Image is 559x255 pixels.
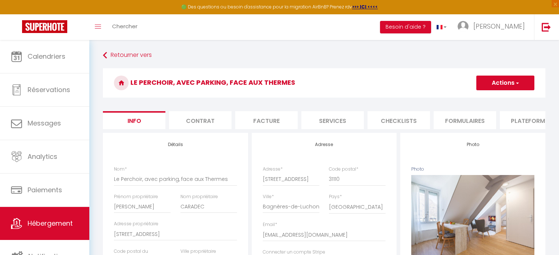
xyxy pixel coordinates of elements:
[301,111,364,129] li: Services
[263,166,283,173] label: Adresse
[103,49,545,62] a: Retourner vers
[28,85,70,94] span: Réservations
[28,119,61,128] span: Messages
[473,22,525,31] span: [PERSON_NAME]
[263,142,386,147] h4: Adresse
[452,14,534,40] a: ... [PERSON_NAME]
[368,111,430,129] li: Checklists
[263,193,274,200] label: Ville
[169,111,232,129] li: Contrat
[28,185,62,194] span: Paiements
[114,193,158,200] label: Prénom propriétaire
[107,14,143,40] a: Chercher
[542,22,551,32] img: logout
[434,111,496,129] li: Formulaires
[114,221,158,227] label: Adresse propriétaire
[352,4,378,10] a: >>> ICI <<<<
[28,152,57,161] span: Analytics
[103,111,165,129] li: Info
[329,166,358,173] label: Code postal
[329,193,342,200] label: Pays
[180,193,218,200] label: Nom propriétaire
[114,166,127,173] label: Nom
[411,166,424,173] label: Photo
[103,68,545,98] h3: Le Perchoir, avec parking, face aux Thermes
[476,76,534,90] button: Actions
[28,52,65,61] span: Calendriers
[180,248,216,255] label: Ville propriétaire
[380,21,431,33] button: Besoin d'aide ?
[28,219,73,228] span: Hébergement
[263,221,277,228] label: Email
[458,21,469,32] img: ...
[22,20,67,33] img: Super Booking
[114,142,237,147] h4: Détails
[411,142,534,147] h4: Photo
[235,111,298,129] li: Facture
[112,22,137,30] span: Chercher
